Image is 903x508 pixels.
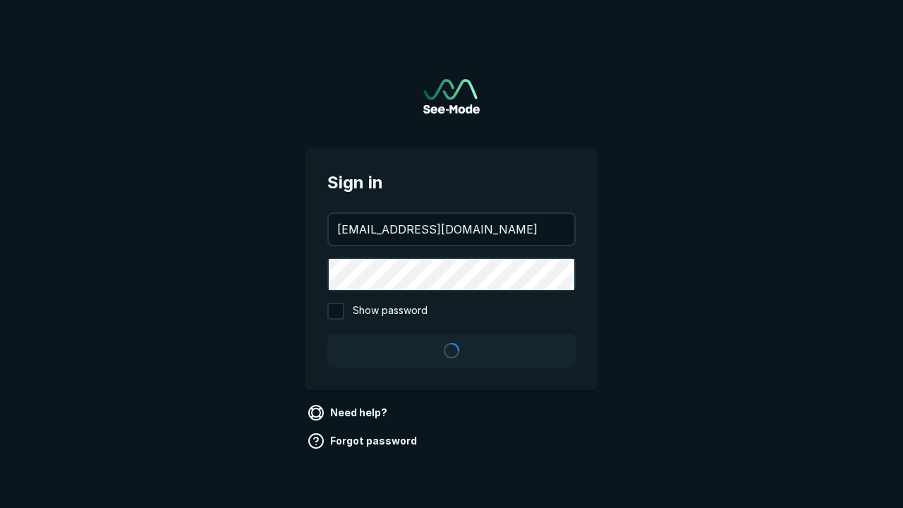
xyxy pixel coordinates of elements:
a: Go to sign in [423,79,480,114]
a: Need help? [305,401,393,424]
span: Sign in [327,170,576,195]
input: your@email.com [329,214,574,245]
span: Show password [353,303,428,320]
a: Forgot password [305,430,423,452]
img: See-Mode Logo [423,79,480,114]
